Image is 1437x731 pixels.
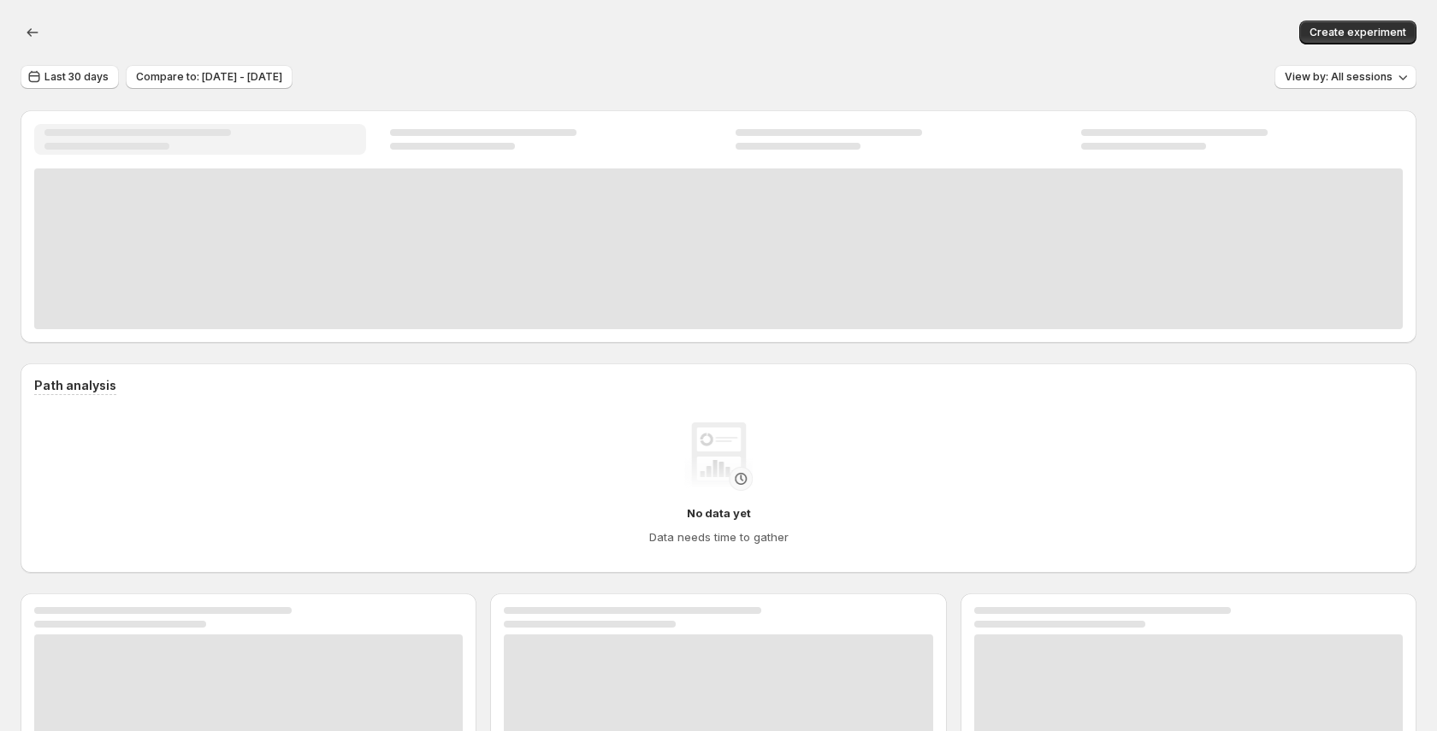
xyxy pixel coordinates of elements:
button: View by: All sessions [1274,65,1416,89]
span: Create experiment [1310,26,1406,39]
button: Last 30 days [21,65,119,89]
span: Compare to: [DATE] - [DATE] [136,70,282,84]
span: View by: All sessions [1285,70,1393,84]
h4: Data needs time to gather [649,528,789,545]
button: Compare to: [DATE] - [DATE] [126,65,293,89]
button: Create experiment [1299,21,1416,44]
span: Last 30 days [44,70,109,84]
img: No data yet [684,422,753,491]
h3: Path analysis [34,377,116,394]
h4: No data yet [687,504,751,522]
